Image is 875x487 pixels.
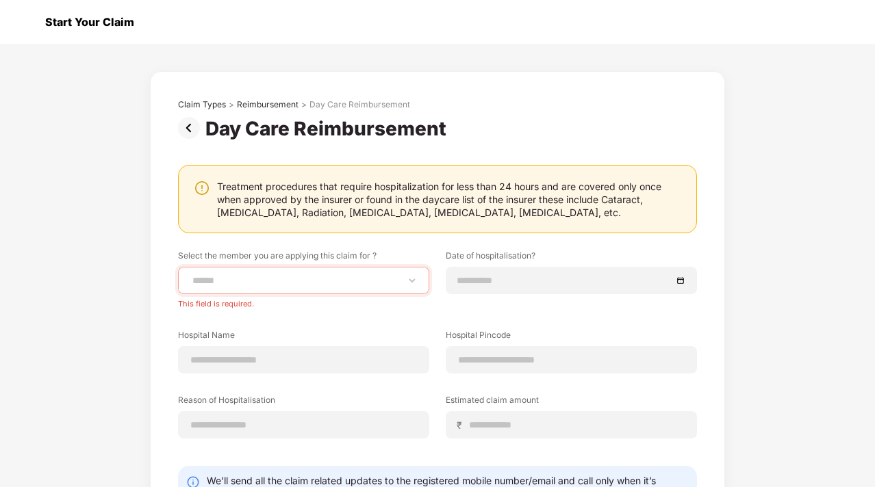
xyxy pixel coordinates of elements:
[205,117,452,140] div: Day Care Reimbursement
[178,329,429,346] label: Hospital Name
[237,99,299,110] div: Reimbursement
[301,99,307,110] div: >
[446,250,697,267] label: Date of hospitalisation?
[178,294,429,308] div: This field is required.
[229,99,234,110] div: >
[446,394,697,411] label: Estimated claim amount
[178,99,226,110] div: Claim Types
[309,99,410,110] div: Day Care Reimbursement
[178,250,429,267] label: Select the member you are applying this claim for ?
[194,180,210,196] img: svg+xml;base64,PHN2ZyBpZD0iV2FybmluZ18tXzI0eDI0IiBkYXRhLW5hbWU9Ildhcm5pbmcgLSAyNHgyNCIgeG1sbnM9Im...
[178,394,429,411] label: Reason of Hospitalisation
[217,180,683,219] div: Treatment procedures that require hospitalization for less than 24 hours and are covered only onc...
[446,329,697,346] label: Hospital Pincode
[178,117,205,139] img: svg+xml;base64,PHN2ZyBpZD0iUHJldi0zMngzMiIgeG1sbnM9Imh0dHA6Ly93d3cudzMub3JnLzIwMDAvc3ZnIiB3aWR0aD...
[37,15,134,29] div: Start Your Claim
[457,419,468,432] span: ₹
